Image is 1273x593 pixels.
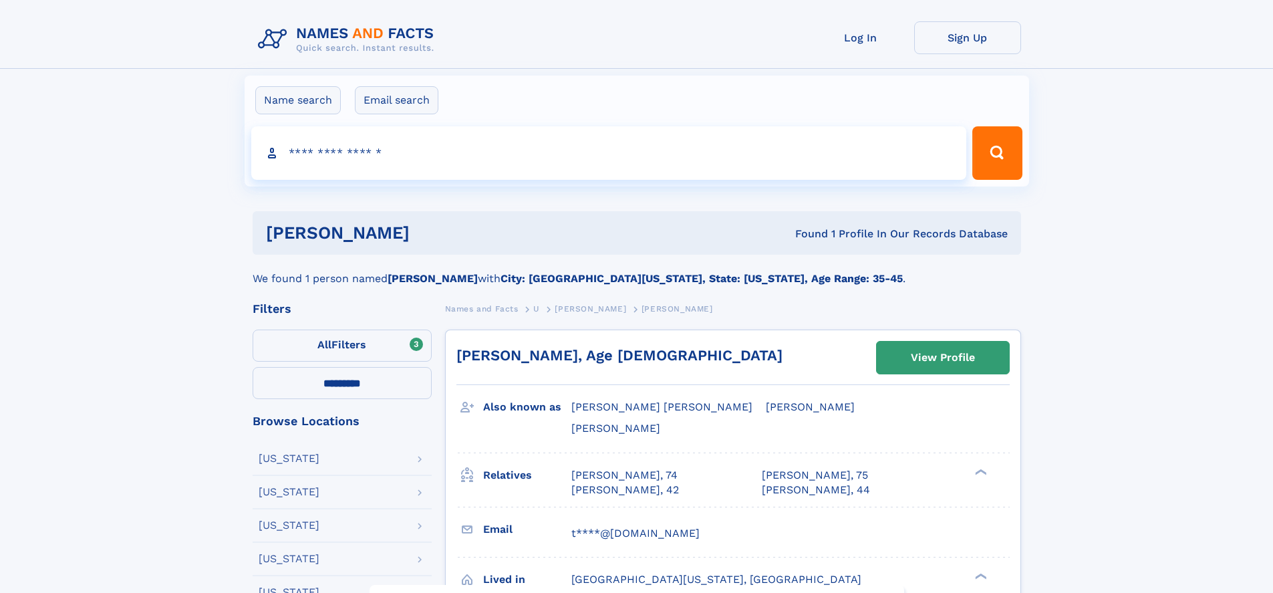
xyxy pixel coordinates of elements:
[972,126,1022,180] button: Search Button
[642,304,713,314] span: [PERSON_NAME]
[972,467,988,476] div: ❯
[253,330,432,362] label: Filters
[571,422,660,435] span: [PERSON_NAME]
[259,520,319,531] div: [US_STATE]
[571,573,861,586] span: [GEOGRAPHIC_DATA][US_STATE], [GEOGRAPHIC_DATA]
[483,568,571,591] h3: Lived in
[483,396,571,419] h3: Also known as
[602,227,1008,241] div: Found 1 Profile In Our Records Database
[259,453,319,464] div: [US_STATE]
[355,86,438,114] label: Email search
[555,304,626,314] span: [PERSON_NAME]
[253,21,445,57] img: Logo Names and Facts
[483,464,571,487] h3: Relatives
[533,304,540,314] span: U
[762,468,868,483] a: [PERSON_NAME], 75
[388,272,478,285] b: [PERSON_NAME]
[483,518,571,541] h3: Email
[445,300,519,317] a: Names and Facts
[766,400,855,413] span: [PERSON_NAME]
[911,342,975,373] div: View Profile
[972,572,988,580] div: ❯
[255,86,341,114] label: Name search
[317,338,331,351] span: All
[555,300,626,317] a: [PERSON_NAME]
[501,272,903,285] b: City: [GEOGRAPHIC_DATA][US_STATE], State: [US_STATE], Age Range: 35-45
[571,468,678,483] a: [PERSON_NAME], 74
[456,347,783,364] a: [PERSON_NAME], Age [DEMOGRAPHIC_DATA]
[762,483,870,497] a: [PERSON_NAME], 44
[259,487,319,497] div: [US_STATE]
[914,21,1021,54] a: Sign Up
[571,400,752,413] span: [PERSON_NAME] [PERSON_NAME]
[533,300,540,317] a: U
[266,225,603,241] h1: [PERSON_NAME]
[571,483,679,497] a: [PERSON_NAME], 42
[807,21,914,54] a: Log In
[253,303,432,315] div: Filters
[259,554,319,564] div: [US_STATE]
[253,255,1021,287] div: We found 1 person named with .
[253,415,432,427] div: Browse Locations
[877,342,1009,374] a: View Profile
[251,126,967,180] input: search input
